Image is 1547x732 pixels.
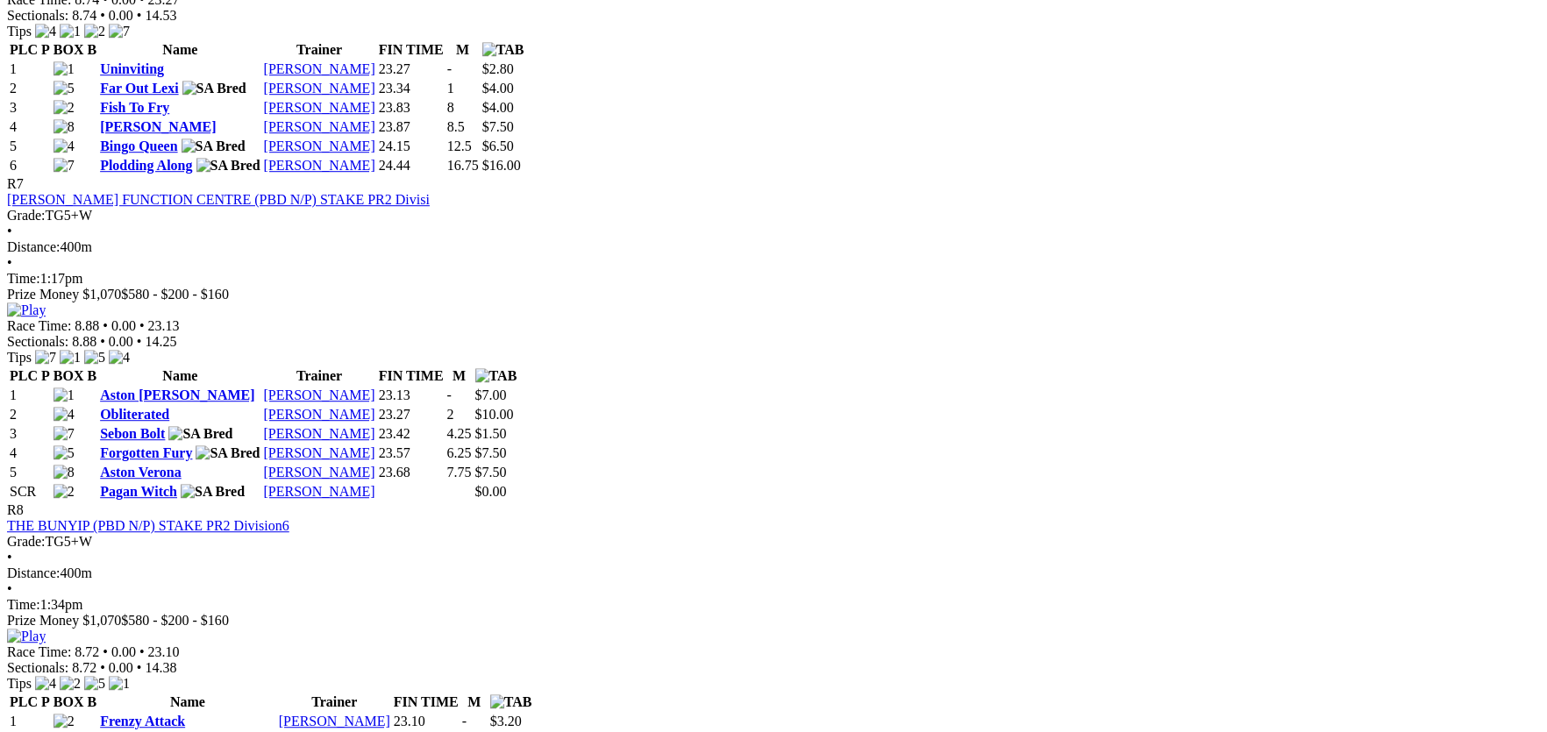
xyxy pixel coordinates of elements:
[53,100,75,116] img: 2
[100,387,254,402] a: Aston [PERSON_NAME]
[7,350,32,365] span: Tips
[9,406,51,423] td: 2
[53,42,84,57] span: BOX
[378,138,445,155] td: 24.15
[482,81,514,96] span: $4.00
[378,41,445,59] th: FIN TIME
[447,61,452,76] text: -
[447,100,454,115] text: 8
[109,24,130,39] img: 7
[145,660,176,675] span: 14.38
[168,426,232,442] img: SA Bred
[145,8,176,23] span: 14.53
[84,350,105,366] img: 5
[9,118,51,136] td: 4
[447,139,472,153] text: 12.5
[7,239,60,254] span: Distance:
[72,660,96,675] span: 8.72
[87,694,96,709] span: B
[482,139,514,153] span: $6.50
[100,445,192,460] a: Forgotten Fury
[84,676,105,692] img: 5
[100,660,105,675] span: •
[446,41,480,59] th: M
[7,534,46,549] span: Grade:
[7,660,68,675] span: Sectionals:
[9,60,51,78] td: 1
[35,24,56,39] img: 4
[447,158,479,173] text: 16.75
[41,368,50,383] span: P
[53,465,75,480] img: 8
[100,81,178,96] a: Far Out Lexi
[7,208,1540,224] div: TG5+W
[278,693,391,711] th: Trainer
[7,644,71,659] span: Race Time:
[53,445,75,461] img: 5
[378,464,445,481] td: 23.68
[139,644,145,659] span: •
[378,406,445,423] td: 23.27
[7,676,32,691] span: Tips
[475,426,507,441] span: $1.50
[137,660,142,675] span: •
[72,8,96,23] span: 8.74
[53,81,75,96] img: 5
[137,8,142,23] span: •
[53,119,75,135] img: 8
[264,484,375,499] a: [PERSON_NAME]
[9,464,51,481] td: 5
[7,597,40,612] span: Time:
[100,139,177,153] a: Bingo Queen
[121,287,229,302] span: $580 - $200 - $160
[53,387,75,403] img: 1
[53,61,75,77] img: 1
[7,255,12,270] span: •
[9,713,51,730] td: 1
[7,271,40,286] span: Time:
[7,565,60,580] span: Distance:
[7,271,1540,287] div: 1:17pm
[9,138,51,155] td: 5
[7,224,12,238] span: •
[7,613,1540,629] div: Prize Money $1,070
[264,445,375,460] a: [PERSON_NAME]
[7,502,24,517] span: R8
[148,318,180,333] span: 23.13
[100,714,185,728] a: Frenzy Attack
[103,318,108,333] span: •
[264,407,375,422] a: [PERSON_NAME]
[35,350,56,366] img: 7
[111,644,136,659] span: 0.00
[109,676,130,692] img: 1
[87,42,96,57] span: B
[182,139,246,154] img: SA Bred
[378,425,445,443] td: 23.42
[264,426,375,441] a: [PERSON_NAME]
[263,367,376,385] th: Trainer
[7,176,24,191] span: R7
[9,99,51,117] td: 3
[7,318,71,333] span: Race Time:
[100,8,105,23] span: •
[378,387,445,404] td: 23.13
[7,24,32,39] span: Tips
[9,80,51,97] td: 2
[100,61,164,76] a: Uninviting
[264,465,375,480] a: [PERSON_NAME]
[475,368,517,384] img: TAB
[279,714,390,728] a: [PERSON_NAME]
[100,100,169,115] a: Fish To Fry
[475,445,507,460] span: $7.50
[53,407,75,423] img: 4
[393,693,460,711] th: FIN TIME
[475,407,514,422] span: $10.00
[482,158,521,173] span: $16.00
[393,713,460,730] td: 23.10
[378,444,445,462] td: 23.57
[490,694,532,710] img: TAB
[87,368,96,383] span: B
[7,581,12,596] span: •
[490,714,522,728] span: $3.20
[263,41,376,59] th: Trainer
